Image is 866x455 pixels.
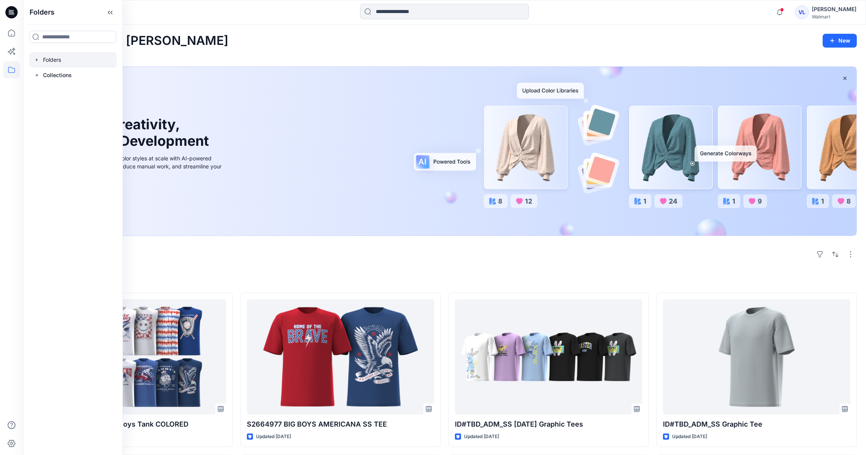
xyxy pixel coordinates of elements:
div: Walmart [812,14,856,20]
p: Collections [43,71,72,80]
p: ID#TBD_ADM_SS [DATE] Graphic Tees [455,419,642,430]
p: Updated [DATE] [672,433,707,441]
a: S2664977 BIG BOYS AMERICANA SS TEE [247,299,434,414]
p: ID#TBD_ADM_SS Graphic Tee [663,419,850,430]
div: VL [795,5,809,19]
div: [PERSON_NAME] [812,5,856,14]
a: S2664975 - Americana Boys Tank COLORED [39,299,226,414]
h2: Welcome back, [PERSON_NAME] [32,34,228,48]
a: ID#TBD_ADM_SS EASTER Graphic Tees [455,299,642,414]
h4: Styles [32,276,857,285]
p: Updated [DATE] [464,433,499,441]
h1: Unleash Creativity, Speed Up Development [51,116,212,149]
a: Discover more [51,188,224,203]
button: New [823,34,857,48]
div: Explore ideas faster and recolor styles at scale with AI-powered tools that boost creativity, red... [51,154,224,178]
p: S2664975 - Americana Boys Tank COLORED [39,419,226,430]
p: S2664977 BIG BOYS AMERICANA SS TEE [247,419,434,430]
p: Updated [DATE] [256,433,291,441]
a: ID#TBD_ADM_SS Graphic Tee [663,299,850,414]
